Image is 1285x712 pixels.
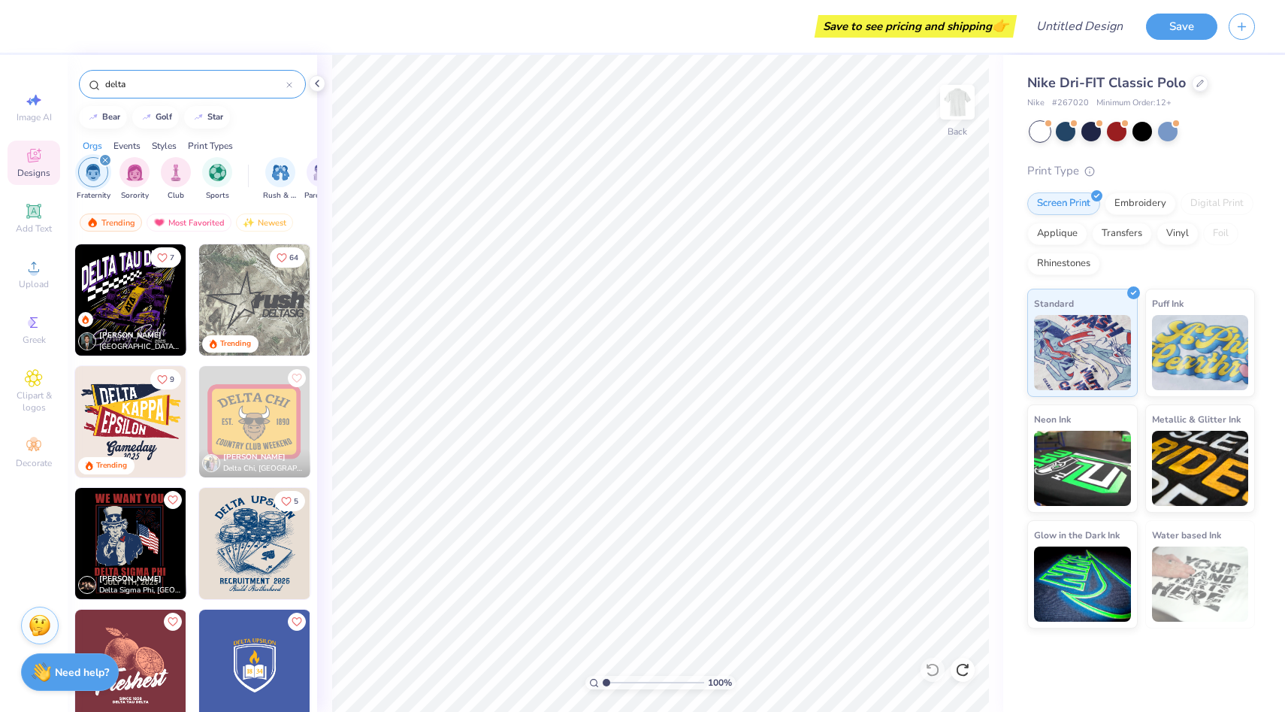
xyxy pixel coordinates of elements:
button: Like [164,491,182,509]
strong: Need help? [55,665,109,680]
button: Like [150,369,181,389]
span: Decorate [16,457,52,469]
span: Parent's Weekend [304,190,339,201]
span: Nike Dri-FIT Classic Polo [1027,74,1186,92]
div: filter for Fraternity [77,157,110,201]
span: Delta Chi, [GEOGRAPHIC_DATA][US_STATE] [223,463,304,474]
img: Club Image [168,164,184,181]
span: Puff Ink [1152,295,1184,311]
div: filter for Rush & Bid [263,157,298,201]
img: Fraternity Image [85,164,101,181]
span: [PERSON_NAME] [99,330,162,341]
span: Image AI [17,111,52,123]
span: 5 [294,498,298,505]
button: filter button [304,157,339,201]
img: trend_line.gif [192,113,204,122]
img: Parent's Weekend Image [313,164,331,181]
img: Avatar [78,576,96,594]
button: Like [150,247,181,268]
div: Orgs [83,139,102,153]
span: Club [168,190,184,201]
div: Trending [220,338,251,350]
div: filter for Parent's Weekend [304,157,339,201]
span: [PERSON_NAME] [99,574,162,584]
img: 35fd9e9b-5cbd-4f7d-8cdd-2721239027a0 [199,244,310,356]
div: Events [113,139,141,153]
span: Greek [23,334,46,346]
span: Fraternity [77,190,110,201]
img: Neon Ink [1034,431,1131,506]
div: Embroidery [1105,192,1176,215]
span: Metallic & Glitter Ink [1152,411,1241,427]
img: Glow in the Dark Ink [1034,547,1131,622]
span: Sorority [121,190,149,201]
img: 414a0573-4935-4b7e-8482-40bcc127ccd9 [75,366,186,477]
img: 81085a72-708e-4d02-a7a6-4f1db75e39ec [310,366,421,477]
button: Like [270,247,305,268]
img: most_fav.gif [153,217,165,228]
div: Back [948,125,967,138]
div: Save to see pricing and shipping [818,15,1013,38]
img: 472e9433-1bec-4364-a166-1c1651a818c1 [199,366,310,477]
span: Rush & Bid [263,190,298,201]
div: filter for Sorority [119,157,150,201]
button: Like [274,491,305,511]
span: Clipart & logos [8,389,60,414]
img: Rush & Bid Image [272,164,289,181]
img: Sports Image [209,164,226,181]
span: Sports [206,190,229,201]
div: Vinyl [1156,223,1199,245]
img: trend_line.gif [141,113,153,122]
img: Water based Ink [1152,547,1249,622]
button: golf [132,106,179,129]
span: Add Text [16,223,52,235]
div: Print Type [1027,162,1255,180]
div: Styles [152,139,177,153]
div: Newest [236,214,293,232]
div: Screen Print [1027,192,1100,215]
img: 082419e7-a05f-4ff0-8d97-97c4a18e2a1f [186,488,297,599]
span: [PERSON_NAME] [223,452,286,462]
img: Avatar [78,332,96,350]
span: 7 [170,254,174,262]
button: filter button [119,157,150,201]
div: filter for Club [161,157,191,201]
button: Like [164,613,182,631]
input: Try "Alpha" [104,77,286,92]
span: Designs [17,167,50,179]
div: Trending [96,460,127,471]
div: Applique [1027,223,1087,245]
img: f350ab3b-d3f9-4630-b9a3-6c185737396d [310,488,421,599]
div: filter for Sports [202,157,232,201]
button: filter button [77,157,110,201]
button: Like [288,613,306,631]
img: 5e889310-2fd1-4b2f-b9e7-21fdd11bcc1d [186,244,297,356]
img: Puff Ink [1152,315,1249,390]
span: Nike [1027,97,1045,110]
div: Digital Print [1181,192,1253,215]
img: Avatar [202,454,220,472]
span: 👉 [992,17,1008,35]
img: Sorority Image [126,164,144,181]
img: 2202a1b3-0c7d-444b-b661-14434ee0abe3 [75,488,186,599]
input: Untitled Design [1024,11,1135,41]
button: filter button [263,157,298,201]
button: Save [1146,14,1217,40]
img: Newest.gif [243,217,255,228]
div: Most Favorited [147,214,231,232]
span: Delta Sigma Phi, [GEOGRAPHIC_DATA] [99,585,180,596]
img: trending.gif [86,217,98,228]
img: 9a1e2f5a-0aa5-4a7d-ad7f-0400b602218d [75,244,186,356]
img: trend_line.gif [87,113,99,122]
div: Transfers [1092,223,1152,245]
button: filter button [161,157,191,201]
span: 64 [289,254,298,262]
img: dcc9d128-beb2-4682-a885-ffffb85b11ad [310,244,421,356]
div: Trending [80,214,142,232]
span: Glow in the Dark Ink [1034,527,1120,543]
img: 60a207c3-99f2-4b04-8c07-beb11f04f455 [199,488,310,599]
img: Standard [1034,315,1131,390]
span: 9 [170,376,174,383]
button: star [184,106,230,129]
span: Minimum Order: 12 + [1096,97,1172,110]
